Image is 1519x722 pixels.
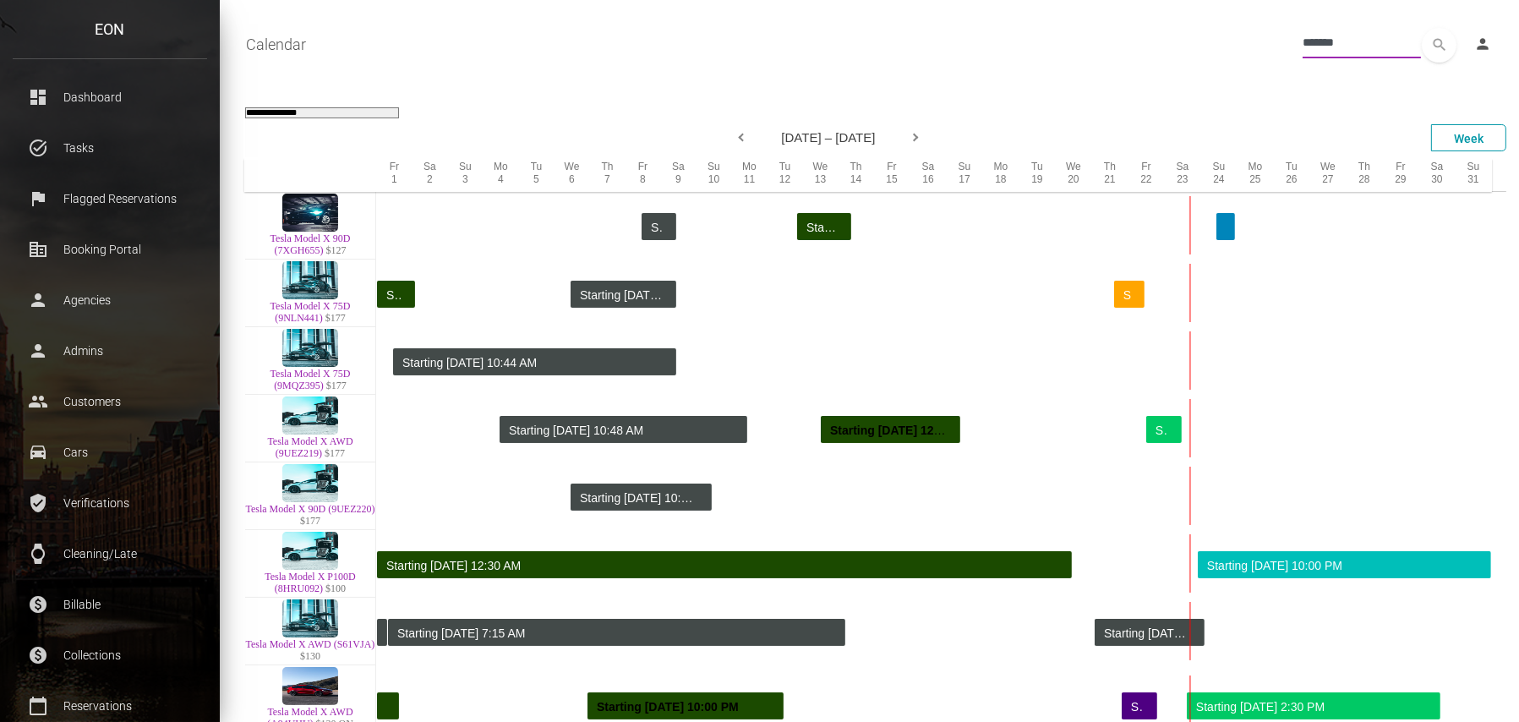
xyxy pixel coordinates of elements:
div: Sa 16 [910,159,946,191]
div: Starting [DATE] 2:30 PM [1196,693,1427,720]
div: Rented for 7 days by Trevor Williams . Current status is rental . [1187,692,1440,719]
div: We 13 [802,159,838,191]
div: Rented for 5 days, 13 hours by MARIO GUZMAN . Current status is completed . [587,692,784,719]
div: Rented for 37 days, 11 hours by Kellie Howard . Current status is completed . [377,551,1072,578]
td: Tesla Model X 75D (9NLN441) $177 5YJXCBE29HF044586 [245,260,376,327]
div: Rented for 7 days by Admin Block . Current status is rental . [500,416,747,443]
div: Rented for 1 day, 13 hours by Michael croll . Current status is completed . [797,213,851,240]
strong: Starting [DATE] 12:00 PM [830,424,972,437]
div: Fr 8 [625,159,660,191]
strong: Starting [DATE] 10:00 PM [597,700,739,714]
div: Rented for 1 day by Michael Hurst . Current status is rental . [1146,416,1182,443]
span: $127 [326,244,347,256]
div: Sa 2 [412,159,447,191]
div: Th 7 [589,159,625,191]
a: Tesla Model X 90D (7XGH655) [270,232,351,256]
a: watch Cleaning/Late [13,533,207,575]
p: Verifications [25,490,194,516]
div: Previous [731,126,748,151]
td: Tesla Model X AWD (S61VJA) $130 7SAXCAE50RF443203 [245,598,376,665]
div: Rented for 8 days by Admin Block . Current status is rental . [393,348,676,375]
span: $177 [325,447,345,459]
p: Dashboard [25,85,194,110]
a: Calendar [246,24,306,66]
p: Flagged Reservations [25,186,194,211]
a: person Agencies [13,279,207,321]
div: Starting [DATE] 8:00 PM [806,214,838,241]
img: Tesla Model X 75D (9NLN441) [282,261,338,299]
a: person Admins [13,330,207,372]
img: Tesla Model X P100D (8HRU092) [282,532,338,570]
img: Tesla Model X AWD (A94UHU) [282,667,338,705]
span: $130 [300,650,320,662]
div: Rented for 1 day by Admin Block . Current status is rental . [642,213,676,240]
div: Fr 22 [1128,159,1164,191]
p: Reservations [25,693,194,719]
div: Rented for 1 day by cortez ivie . Current status is cleaning . [1122,692,1157,719]
div: Sa 30 [1418,159,1455,191]
div: Tu 5 [518,159,554,191]
div: Rented for 3 days, 15 hours by Justin Volzer . Current status is completed . [377,281,415,308]
div: Rented for 3 days by Admin Block . Current status is rental . [571,281,676,308]
div: Tu 19 [1019,159,1055,191]
div: Rented for 20 hours by Crull Chambless . Current status is billable . [1114,281,1145,308]
a: Tesla Model X AWD (9UEZ219) [267,435,352,459]
td: Tesla Model X 90D (9UEZ220) $177 5YJXCAE27GF032185 [245,462,376,530]
td: Tesla Model X 75D (9MQZ395) $177 5YJXCBE27GF028515 [245,327,376,395]
div: Th 21 [1091,159,1128,191]
div: Sa 23 [1164,159,1200,191]
img: Tesla Model X AWD (S61VJA) [282,599,338,637]
p: Agencies [25,287,194,313]
a: corporate_fare Booking Portal [13,228,207,271]
p: Cars [25,440,194,465]
div: Starting [DATE] 12:00 PM [1156,417,1168,444]
div: Starting [DATE] 10:43 AM [651,214,663,241]
a: dashboard Dashboard [13,76,207,118]
div: Starting [DATE] 10:46 AM [580,282,663,309]
a: person [1462,28,1506,62]
td: Tesla Model X P100D (8HRU092) $100 5YJXCBE41JF134189 [245,530,376,598]
div: Su 31 [1455,159,1491,191]
p: Customers [25,389,194,414]
img: Tesla Model X 75D (9MQZ395) [282,329,338,367]
a: task_alt Tasks [13,127,207,169]
img: Tesla Model X AWD (9UEZ219) [282,397,338,435]
div: Next [909,126,926,151]
div: Starting [DATE] 12:30 AM [386,552,1058,579]
div: Starting [DATE] 7:15 AM [397,620,832,647]
div: Sa 9 [660,159,696,191]
div: Rented for 5 days, 22 hours by JAMES CHEN . Current status is completed . [377,692,399,719]
span: $177 [300,515,320,527]
div: Rented for 4 days by Admin Block . Current status is rental . [571,484,712,511]
span: $100 [325,583,346,594]
a: flag Flagged Reservations [13,178,207,220]
div: Tu 12 [767,159,802,191]
img: Tesla Model X 90D (7XGH655) [282,194,338,232]
a: people Customers [13,380,207,423]
div: Su 24 [1200,159,1237,191]
a: Tesla Model X P100D (8HRU092) [265,571,355,594]
div: Starting [DATE] 10:00 PM [1207,552,1478,579]
a: Tesla Model X 75D (9MQZ395) [270,368,351,391]
p: Booking Portal [25,237,194,262]
div: Starting [DATE] 2:30 PM [1123,282,1131,309]
div: Rented for 5 days by Admin Block . Current status is rental . [377,619,387,646]
div: Su 17 [946,159,982,191]
a: paid Collections [13,634,207,676]
div: Rented for 3 days, 1 hours by Admin Block . Current status is rental . [1095,619,1205,646]
div: Th 28 [1346,159,1382,191]
div: Su 3 [447,159,483,191]
div: Tu 26 [1273,159,1309,191]
div: Fr 1 [376,159,412,191]
div: Rented for 12 days, 21 hours by Admin Block . Current status is rental . [388,619,845,646]
p: Tasks [25,135,194,161]
a: Tesla Model X AWD (S61VJA) [246,638,375,650]
div: Mo 18 [982,159,1019,191]
div: Starting [DATE] 10:30 AM [386,282,402,309]
div: Starting [DATE] 1:45 AM [1104,620,1191,647]
a: Tesla Model X 90D (9UEZ220) [245,503,374,515]
div: Mo 25 [1237,159,1273,191]
div: Week [1431,124,1506,151]
button: search [1422,28,1456,63]
div: Mo 4 [483,159,518,191]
